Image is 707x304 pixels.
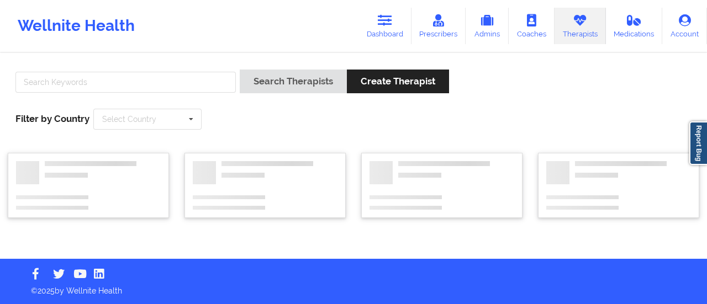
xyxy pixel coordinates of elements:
span: Filter by Country [15,113,89,124]
a: Account [662,8,707,44]
a: Report Bug [689,121,707,165]
p: © 2025 by Wellnite Health [23,278,684,296]
a: Prescribers [411,8,466,44]
a: Coaches [509,8,555,44]
button: Create Therapist [347,70,449,93]
button: Search Therapists [240,70,347,93]
a: Admins [466,8,509,44]
a: Therapists [555,8,606,44]
a: Dashboard [358,8,411,44]
div: Select Country [102,115,156,123]
input: Search Keywords [15,72,236,93]
a: Medications [606,8,663,44]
